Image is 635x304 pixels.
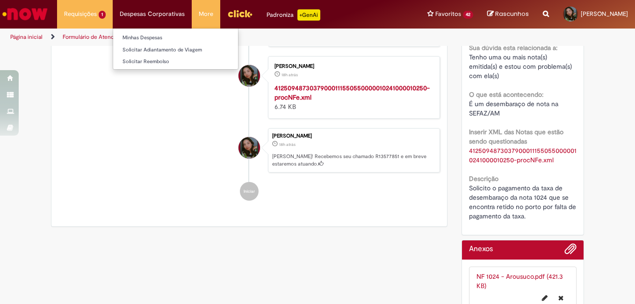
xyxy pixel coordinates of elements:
[113,33,238,43] a: Minhas Despesas
[267,9,320,21] div: Padroniza
[487,10,529,19] a: Rascunhos
[1,5,49,23] img: ServiceNow
[279,142,296,147] time: 29/09/2025 15:42:44
[58,128,440,173] li: Maria Taisa Silva Da Silva
[476,272,563,290] a: NF 1024 - Arousuco.pdf (421.3 KB)
[281,72,298,78] span: 18h atrás
[227,7,253,21] img: click_logo_yellow_360x200.png
[238,137,260,159] div: Maria Taisa Silva Da Silva
[64,9,97,19] span: Requisições
[113,45,238,55] a: Solicitar Adiantamento de Viagem
[581,10,628,18] span: [PERSON_NAME]
[7,29,416,46] ul: Trilhas de página
[463,11,473,19] span: 42
[564,243,577,260] button: Adicionar anexos
[113,57,238,67] a: Solicitar Reembolso
[469,184,578,220] span: Solicito o pagamento da taxa de desembaraço da nota 1024 que se encontra retido no porto por falt...
[469,53,574,80] span: Tenho uma ou mais nota(s) emitida(s) e estou com problema(s) com ela(s)
[469,43,557,52] b: Sua dúvida esta relacionada a:
[10,33,43,41] a: Página inicial
[272,133,435,139] div: [PERSON_NAME]
[199,9,213,19] span: More
[113,28,238,70] ul: Despesas Corporativas
[495,9,529,18] span: Rascunhos
[281,72,298,78] time: 29/09/2025 15:41:17
[120,9,185,19] span: Despesas Corporativas
[274,64,430,69] div: [PERSON_NAME]
[469,90,543,99] b: O que está acontecendo:
[274,84,430,101] a: 41250948730379000111550550000010241000010250-procNFe.xml
[469,128,563,145] b: Inserir XML das Notas que estão sendo questionadas
[279,142,296,147] span: 18h atrás
[238,65,260,87] div: Maria Taisa Silva Da Silva
[274,83,430,111] div: 6.74 KB
[469,245,493,253] h2: Anexos
[469,174,498,183] b: Descrição
[63,33,132,41] a: Formulário de Atendimento
[469,146,577,164] a: Download de 41250948730379000111550550000010241000010250-procNFe.xml
[272,153,435,167] p: [PERSON_NAME]! Recebemos seu chamado R13577851 e em breve estaremos atuando.
[297,9,320,21] p: +GenAi
[469,100,560,117] span: É um desembaraço de nota na SEFAZ/AM
[99,11,106,19] span: 1
[435,9,461,19] span: Favoritos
